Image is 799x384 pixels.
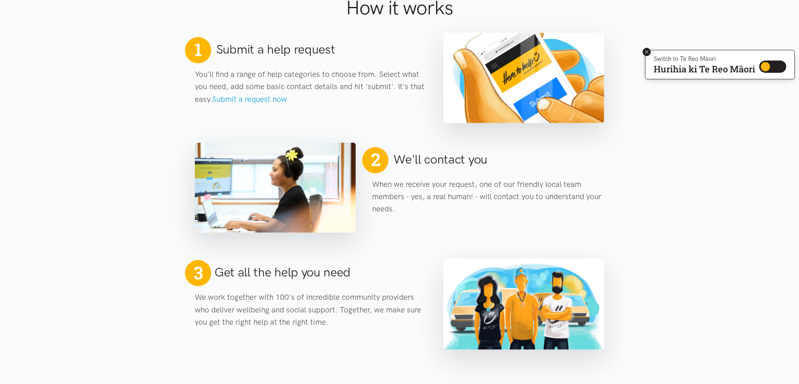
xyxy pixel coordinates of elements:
[214,264,350,281] h2: Get all the help you need
[194,39,202,60] span: 1
[654,65,755,73] p: Hurihia ki Te Reo Māori
[372,178,604,216] p: When we receive your request, one of our friendly local team members - yes, a real human! - will ...
[195,291,427,328] p: We work together with 100's of incredible community providers who deliver wellbeing and social su...
[194,262,203,283] span: 3
[212,94,287,104] a: Submit a request now
[393,151,488,168] h2: We'll contact you
[654,56,755,61] p: Switch to Te Reo Māori
[216,41,335,58] h2: Submit a help request
[195,68,427,106] p: You'll find a range of help categories to choose from. Select what you need, add some basic conta...
[368,146,384,173] span: 2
